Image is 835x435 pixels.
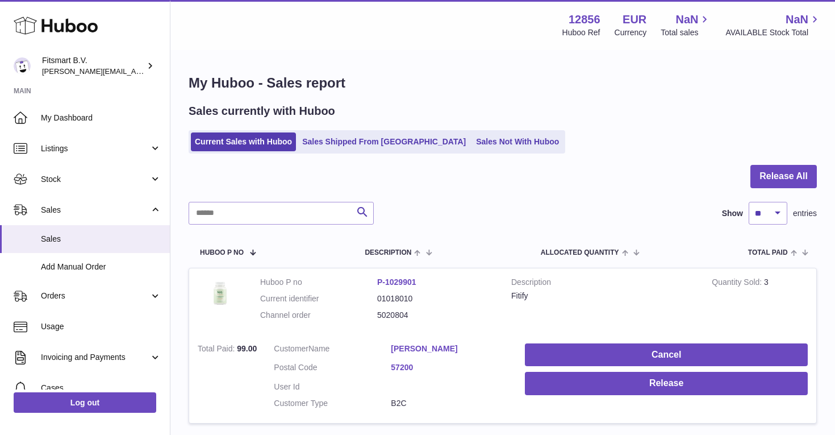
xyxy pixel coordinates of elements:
[14,392,156,413] a: Log out
[525,372,808,395] button: Release
[41,143,149,154] span: Listings
[274,362,391,376] dt: Postal Code
[377,293,494,304] dd: 01018010
[274,343,391,357] dt: Name
[41,321,161,332] span: Usage
[260,277,377,288] dt: Huboo P no
[200,249,244,256] span: Huboo P no
[365,249,411,256] span: Description
[391,362,508,373] a: 57200
[712,277,764,289] strong: Quantity Sold
[260,310,377,321] dt: Channel order
[750,165,817,188] button: Release All
[377,277,416,287] a: P-1029901
[298,132,470,151] a: Sales Shipped From [GEOGRAPHIC_DATA]
[511,291,695,301] div: Fitify
[661,12,711,38] a: NaN Total sales
[191,132,296,151] a: Current Sales with Huboo
[42,67,228,76] span: [PERSON_NAME][EMAIL_ADDRESS][DOMAIN_NAME]
[189,74,817,92] h1: My Huboo - Sales report
[569,12,600,27] strong: 12856
[41,383,161,393] span: Cases
[391,343,508,354] a: [PERSON_NAME]
[377,310,494,321] dd: 5020804
[189,103,335,119] h2: Sales currently with Huboo
[725,27,821,38] span: AVAILABLE Stock Total
[623,12,646,27] strong: EUR
[42,55,144,77] div: Fitsmart B.V.
[41,113,161,123] span: My Dashboard
[541,249,619,256] span: ALLOCATED Quantity
[14,57,31,74] img: jonathan@leaderoo.com
[722,208,743,219] label: Show
[41,205,149,216] span: Sales
[274,398,391,409] dt: Customer Type
[41,234,161,245] span: Sales
[274,382,391,392] dt: User Id
[237,344,257,353] span: 99.00
[41,174,149,185] span: Stock
[562,27,600,38] div: Huboo Ref
[675,12,698,27] span: NaN
[391,398,508,409] dd: B2C
[260,293,377,304] dt: Current identifier
[41,262,161,272] span: Add Manual Order
[274,344,308,353] span: Customer
[793,208,817,219] span: entries
[615,27,647,38] div: Currency
[661,27,711,38] span: Total sales
[198,344,237,356] strong: Total Paid
[786,12,808,27] span: NaN
[41,291,149,301] span: Orders
[511,277,695,291] strong: Description
[198,277,243,309] img: 128561739542540.png
[748,249,788,256] span: Total paid
[41,352,149,363] span: Invoicing and Payments
[725,12,821,38] a: NaN AVAILABLE Stock Total
[525,343,808,367] button: Cancel
[703,268,816,335] td: 3
[472,132,563,151] a: Sales Not With Huboo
